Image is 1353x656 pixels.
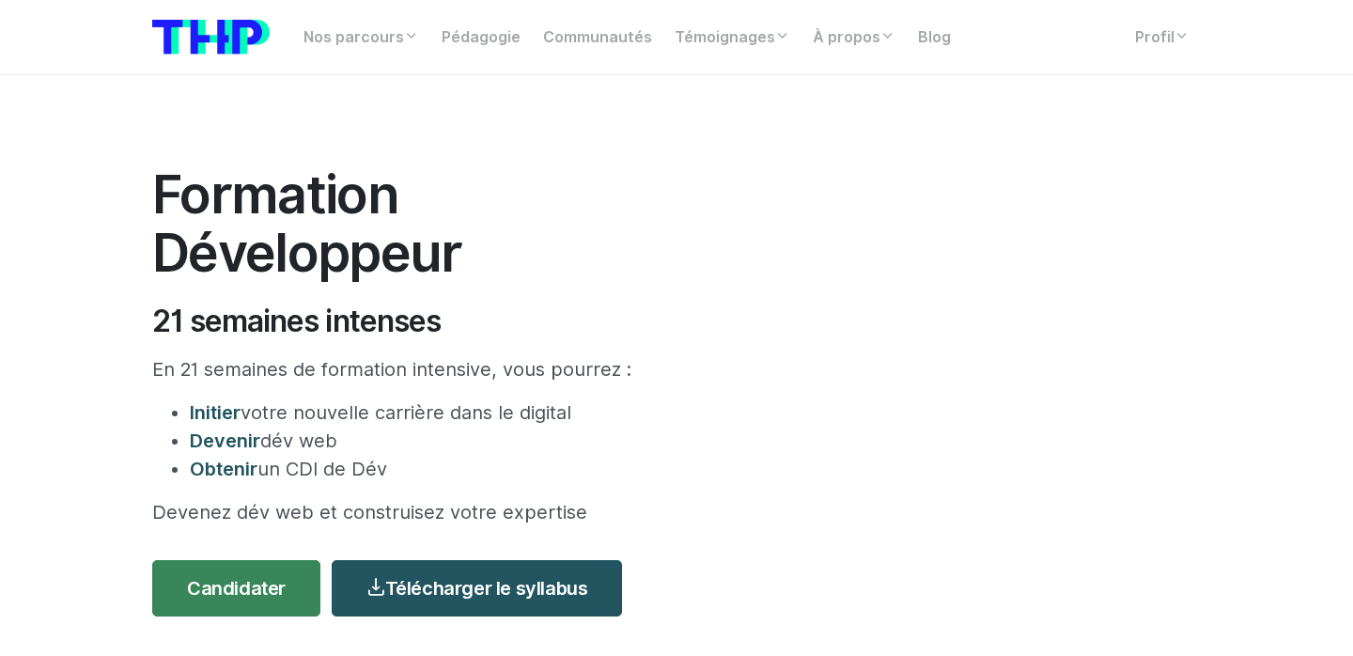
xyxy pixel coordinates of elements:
[190,398,631,427] li: votre nouvelle carrière dans le digital
[152,20,270,55] img: logo
[190,430,260,452] span: Devenir
[152,304,631,339] h2: 21 semaines intenses
[190,458,257,480] span: Obtenir
[430,19,532,56] a: Pédagogie
[190,427,631,455] li: dév web
[152,560,320,617] a: Candidater
[801,19,907,56] a: À propos
[907,19,962,56] a: Blog
[292,19,430,56] a: Nos parcours
[152,355,631,383] p: En 21 semaines de formation intensive, vous pourrez :
[532,19,663,56] a: Communautés
[332,560,622,617] a: Télécharger le syllabus
[152,498,631,526] p: Devenez dév web et construisez votre expertise
[1124,19,1201,56] a: Profil
[190,401,241,424] span: Initier
[663,19,801,56] a: Témoignages
[152,165,631,281] h1: Formation Développeur
[190,455,631,483] li: un CDI de Dév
